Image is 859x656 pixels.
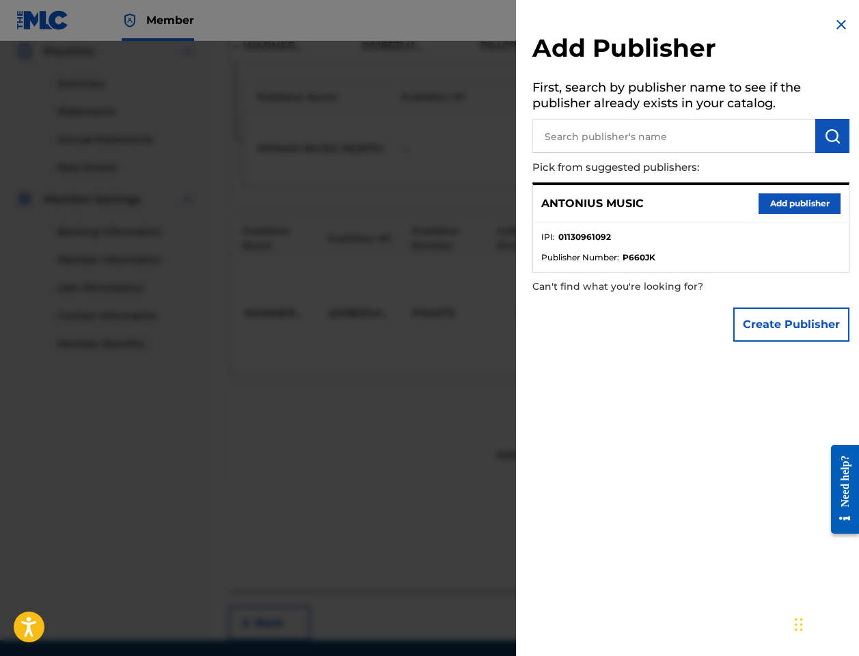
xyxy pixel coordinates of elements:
img: Search Works [824,128,841,144]
span: Member [146,12,194,28]
div: Slepen [795,604,803,645]
p: Pick from suggested publishers: [532,153,772,182]
h2: Add Publisher [532,33,849,68]
img: MLC Logo [16,10,69,30]
p: ANTONIUS MUSIC [541,195,644,212]
span: Publisher Number : [541,251,619,264]
strong: 01130961092 [558,231,611,243]
p: Can't find what you're looking for? [532,273,772,301]
img: Top Rightsholder [122,12,138,29]
button: Add publisher [759,193,841,214]
iframe: Resource Center [821,431,859,548]
h5: First, search by publisher name to see if the publisher already exists in your catalog. [532,76,849,119]
strong: P660JK [623,251,655,264]
iframe: Chat Widget [791,590,859,656]
input: Search publisher's name [532,119,815,153]
span: IPI : [541,231,555,243]
div: Chatwidget [791,590,859,656]
button: Create Publisher [733,307,849,342]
